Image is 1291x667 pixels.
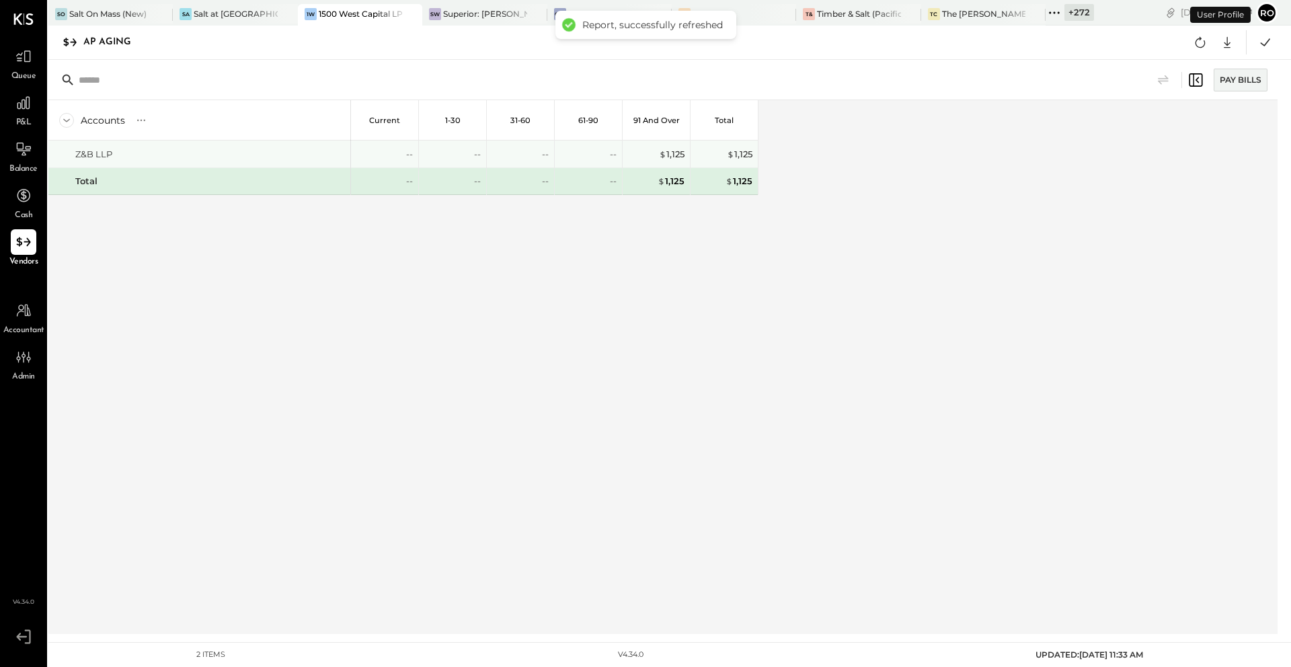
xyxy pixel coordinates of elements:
[1214,69,1267,91] div: Pay Bills
[659,149,666,159] span: $
[726,175,752,188] div: 1,125
[618,650,643,660] div: v 4.34.0
[727,148,752,161] div: 1,125
[369,116,400,125] p: Current
[1256,2,1278,24] button: Ro
[1190,7,1251,23] div: User Profile
[928,8,940,20] div: TC
[817,8,900,19] div: Timber & Salt (Pacific Dining CA1 LLC)
[1,344,46,383] a: Admin
[942,8,1025,19] div: The [PERSON_NAME]
[1,44,46,83] a: Queue
[16,117,32,129] span: P&L
[196,650,225,660] div: 2 items
[610,175,617,188] div: --
[443,8,526,19] div: Superior: [PERSON_NAME]
[542,148,549,161] div: --
[1,183,46,222] a: Cash
[542,175,549,188] div: --
[474,175,481,188] div: --
[406,175,413,188] div: --
[1,90,46,129] a: P&L
[429,8,441,20] div: SW
[69,8,147,19] div: Salt On Mass (New)
[1,229,46,268] a: Vendors
[9,163,38,175] span: Balance
[180,8,192,20] div: Sa
[678,8,691,20] div: AI
[75,148,112,161] div: Z&B LLP
[1064,4,1094,21] div: + 272
[3,325,44,337] span: Accountant
[15,210,32,222] span: Cash
[1181,6,1253,19] div: [DATE]
[803,8,815,20] div: T&
[568,8,652,19] div: Great White Brentwood
[658,175,665,186] span: $
[11,71,36,83] span: Queue
[633,116,680,125] p: 91 and Over
[81,114,125,127] div: Accounts
[510,116,531,125] p: 31-60
[55,8,67,20] div: SO
[1,136,46,175] a: Balance
[406,148,413,161] div: --
[194,8,277,19] div: Salt at [GEOGRAPHIC_DATA]
[1,298,46,337] a: Accountant
[610,148,617,161] div: --
[659,148,684,161] div: 1,125
[658,175,684,188] div: 1,125
[1164,5,1177,19] div: copy link
[9,256,38,268] span: Vendors
[715,116,734,125] p: Total
[582,19,723,31] div: Report, successfully refreshed
[578,116,598,125] p: 61-90
[1035,650,1143,660] span: UPDATED: [DATE] 11:33 AM
[83,32,145,53] div: AP Aging
[445,116,461,125] p: 1-30
[75,175,97,188] div: Total
[726,175,733,186] span: $
[474,148,481,161] div: --
[305,8,317,20] div: 1W
[727,149,734,159] span: $
[12,371,35,383] span: Admin
[693,8,734,19] div: Alpine Inn
[554,8,566,20] div: GW
[319,8,402,19] div: 1500 West Capital LP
